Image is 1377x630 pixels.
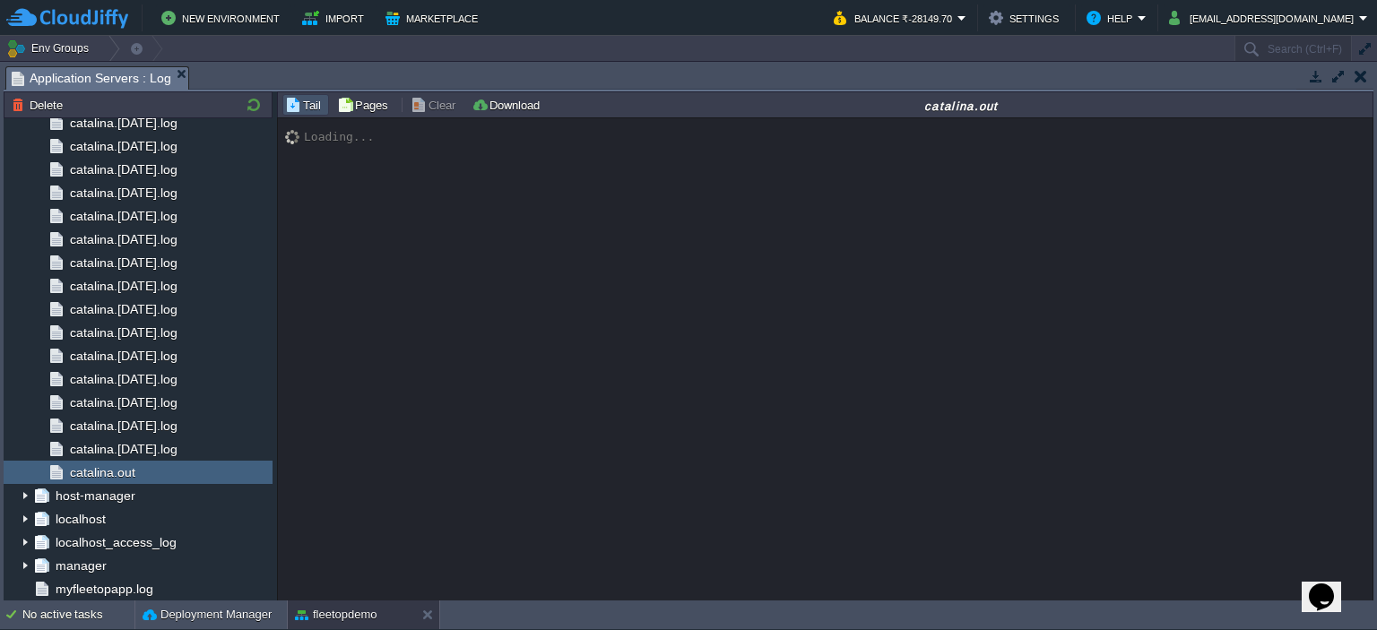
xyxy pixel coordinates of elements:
button: Delete [12,97,68,113]
button: Marketplace [385,7,483,29]
button: Balance ₹-28149.70 [834,7,957,29]
button: Env Groups [6,36,95,61]
a: catalina.[DATE].log [66,278,180,294]
span: Application Servers : Log [12,67,171,90]
button: Clear [411,97,461,113]
a: catalina.[DATE].log [66,324,180,341]
a: catalina.[DATE].log [66,394,180,410]
button: Import [302,7,369,29]
a: catalina.out [66,464,138,480]
button: Tail [285,97,326,113]
a: catalina.[DATE].log [66,371,180,387]
a: catalina.[DATE].log [66,231,180,247]
a: myfleetopapp.log [52,581,156,597]
img: AMDAwAAAACH5BAEAAAAALAAAAAABAAEAAAICRAEAOw== [285,130,304,144]
a: catalina.[DATE].log [66,418,180,434]
a: catalina.[DATE].log [66,255,180,271]
button: [EMAIL_ADDRESS][DOMAIN_NAME] [1169,7,1359,29]
button: Help [1087,7,1138,29]
a: catalina.[DATE].log [66,441,180,457]
a: catalina.[DATE].log [66,208,180,224]
a: catalina.[DATE].log [66,115,180,131]
img: CloudJiffy [6,7,128,30]
a: localhost_access_log [52,534,179,550]
iframe: chat widget [1302,558,1359,612]
div: No active tasks [22,600,134,629]
button: fleetopdemo [295,606,377,624]
a: localhost [52,511,108,527]
button: Deployment Manager [143,606,272,624]
a: catalina.[DATE].log [66,161,180,177]
a: manager [52,557,109,574]
div: catalina.out [552,98,1371,113]
a: catalina.[DATE].log [66,138,180,154]
a: host-manager [52,488,138,504]
button: Download [472,97,545,113]
div: Loading... [304,130,374,143]
button: Pages [337,97,394,113]
a: catalina.[DATE].log [66,185,180,201]
button: New Environment [161,7,285,29]
a: catalina.[DATE].log [66,301,180,317]
button: Settings [989,7,1064,29]
a: catalina.[DATE].log [66,348,180,364]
